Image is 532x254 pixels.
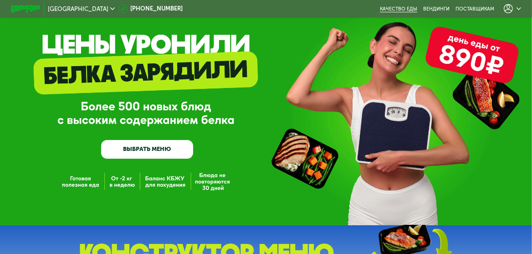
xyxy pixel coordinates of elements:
a: Качество еды [380,6,417,12]
span: [GEOGRAPHIC_DATA] [48,6,108,12]
a: [PHONE_NUMBER] [118,4,183,13]
a: ВЫБРАТЬ МЕНЮ [101,140,193,159]
div: поставщикам [455,6,494,12]
a: Вендинги [423,6,450,12]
